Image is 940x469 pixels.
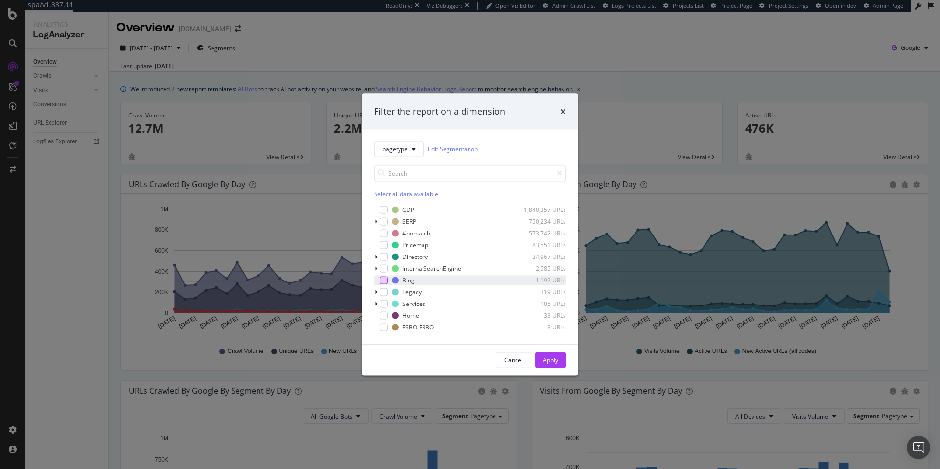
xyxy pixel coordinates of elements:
button: pagetype [374,141,424,157]
div: CDP [402,206,414,214]
button: Cancel [496,352,531,368]
div: Select all data available [374,189,566,198]
div: 105 URLs [518,300,566,308]
div: 750,234 URLs [518,217,566,226]
div: Home [402,311,419,320]
div: Filter the report on a dimension [374,105,505,118]
div: Legacy [402,288,422,296]
a: Edit Segmentation [428,144,478,154]
div: Pricemap [402,241,428,249]
div: 3 URLs [518,323,566,331]
div: 573,742 URLs [518,229,566,237]
div: 1,192 URLs [518,276,566,284]
div: 83,551 URLs [518,241,566,249]
div: 34,967 URLs [518,253,566,261]
div: 319 URLs [518,288,566,296]
div: FSBO-FRBO [402,323,434,331]
div: times [560,105,566,118]
div: Blog [402,276,415,284]
div: 1,840,357 URLs [518,206,566,214]
div: SERP [402,217,416,226]
div: Cancel [504,356,523,364]
div: #nomatch [402,229,430,237]
div: InternalSearchEngine [402,264,461,273]
div: Apply [543,356,558,364]
button: Apply [535,352,566,368]
div: 33 URLs [518,311,566,320]
div: modal [362,94,578,376]
div: Services [402,300,425,308]
div: Open Intercom Messenger [907,436,930,459]
div: Directory [402,253,428,261]
span: pagetype [382,145,408,153]
div: 2,585 URLs [518,264,566,273]
input: Search [374,164,566,182]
